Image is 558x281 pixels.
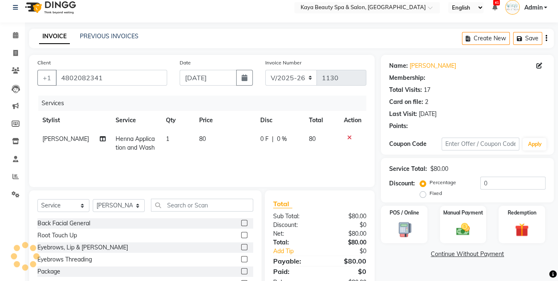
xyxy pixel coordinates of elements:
[37,255,92,264] div: Eyebrows Threading
[180,59,191,67] label: Date
[309,135,316,143] span: 80
[328,247,373,256] div: $0
[161,111,194,130] th: Qty
[430,190,442,197] label: Fixed
[424,86,430,94] div: 17
[255,111,304,130] th: Disc
[320,238,373,247] div: $80.00
[320,266,373,276] div: $0
[389,62,408,70] div: Name:
[339,111,366,130] th: Action
[304,111,339,130] th: Total
[513,32,542,45] button: Save
[42,135,89,143] span: [PERSON_NAME]
[383,250,552,259] a: Continue Without Payment
[37,231,77,240] div: Root Touch Up
[37,219,90,228] div: Back Facial General
[265,59,301,67] label: Invoice Number
[389,74,425,82] div: Membership:
[37,243,128,252] div: Eyebrows, Lip & [PERSON_NAME]
[462,32,510,45] button: Create New
[389,122,408,131] div: Points:
[267,256,320,266] div: Payable:
[320,212,373,221] div: $80.00
[393,222,415,238] img: _pos-terminal.svg
[389,98,423,106] div: Card on file:
[37,111,111,130] th: Stylist
[511,222,533,239] img: _gift.svg
[452,222,474,237] img: _cash.svg
[194,111,255,130] th: Price
[80,32,138,40] a: PREVIOUS INVOICES
[267,247,328,256] a: Add Tip
[390,209,419,217] label: POS / Online
[56,70,167,86] input: Search by Name/Mobile/Email/Code
[507,209,536,217] label: Redemption
[272,135,273,143] span: |
[37,59,51,67] label: Client
[320,256,373,266] div: $80.00
[389,110,417,118] div: Last Visit:
[260,135,268,143] span: 0 F
[267,221,320,229] div: Discount:
[151,199,253,212] input: Search or Scan
[39,29,70,44] a: INVOICE
[37,267,60,276] div: Package
[277,135,286,143] span: 0 %
[430,165,448,173] div: $80.00
[389,179,415,188] div: Discount:
[111,111,161,130] th: Service
[419,110,437,118] div: [DATE]
[267,229,320,238] div: Net:
[267,212,320,221] div: Sub Total:
[430,179,456,186] label: Percentage
[37,70,57,86] button: +1
[199,135,206,143] span: 80
[320,221,373,229] div: $0
[524,3,542,12] span: Admin
[442,138,520,150] input: Enter Offer / Coupon Code
[425,98,428,106] div: 2
[389,86,422,94] div: Total Visits:
[443,209,483,217] label: Manual Payment
[410,62,456,70] a: [PERSON_NAME]
[166,135,169,143] span: 1
[523,138,546,150] button: Apply
[492,4,497,11] a: 41
[389,165,427,173] div: Service Total:
[267,238,320,247] div: Total:
[116,135,155,151] span: Henna Application and Wash
[389,140,441,148] div: Coupon Code
[267,266,320,276] div: Paid:
[38,96,373,111] div: Services
[320,229,373,238] div: $80.00
[273,200,292,208] span: Total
